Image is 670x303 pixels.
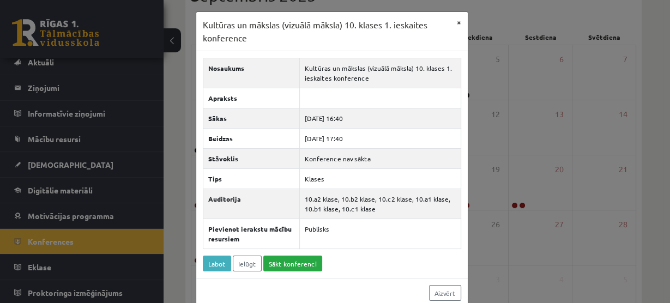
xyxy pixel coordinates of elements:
td: Klases [299,169,461,189]
td: Publisks [299,219,461,249]
th: Sākas [203,108,299,129]
th: Auditorija [203,189,299,219]
th: Stāvoklis [203,149,299,169]
a: Sākt konferenci [263,256,322,271]
td: [DATE] 16:40 [299,108,461,129]
a: Aizvērt [429,285,461,301]
th: Apraksts [203,88,299,108]
td: Kultūras un mākslas (vizuālā māksla) 10. klases 1. ieskaites konference [299,58,461,88]
td: 10.a2 klase, 10.b2 klase, 10.c2 klase, 10.a1 klase, 10.b1 klase, 10.c1 klase [299,189,461,219]
th: Beidzas [203,129,299,149]
td: Konference nav sākta [299,149,461,169]
a: Ielūgt [233,256,262,271]
td: [DATE] 17:40 [299,129,461,149]
h3: Kultūras un mākslas (vizuālā māksla) 10. klases 1. ieskaites konference [203,19,450,44]
th: Pievienot ierakstu mācību resursiem [203,219,299,249]
th: Tips [203,169,299,189]
button: × [450,12,468,33]
a: Labot [203,256,231,271]
th: Nosaukums [203,58,299,88]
